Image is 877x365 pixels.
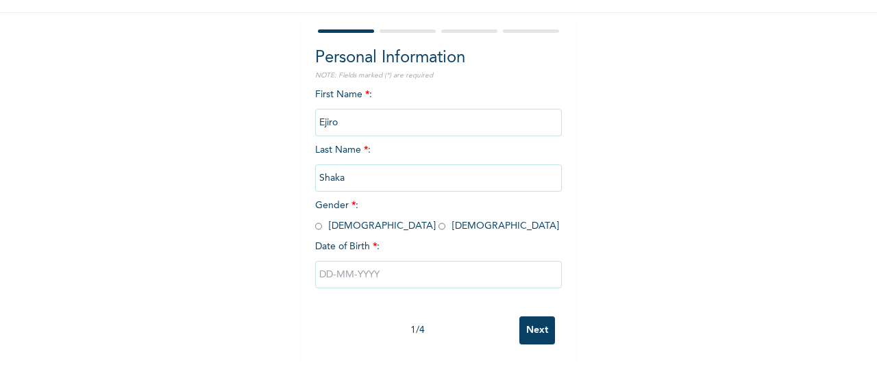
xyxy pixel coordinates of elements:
div: 1 / 4 [315,323,519,338]
span: Gender : [DEMOGRAPHIC_DATA] [DEMOGRAPHIC_DATA] [315,201,559,231]
p: NOTE: Fields marked (*) are required [315,71,562,81]
h2: Personal Information [315,46,562,71]
input: DD-MM-YYYY [315,261,562,288]
span: First Name : [315,90,562,127]
input: Enter your last name [315,164,562,192]
input: Enter your first name [315,109,562,136]
span: Date of Birth : [315,240,380,254]
input: Next [519,316,555,344]
span: Last Name : [315,145,562,183]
